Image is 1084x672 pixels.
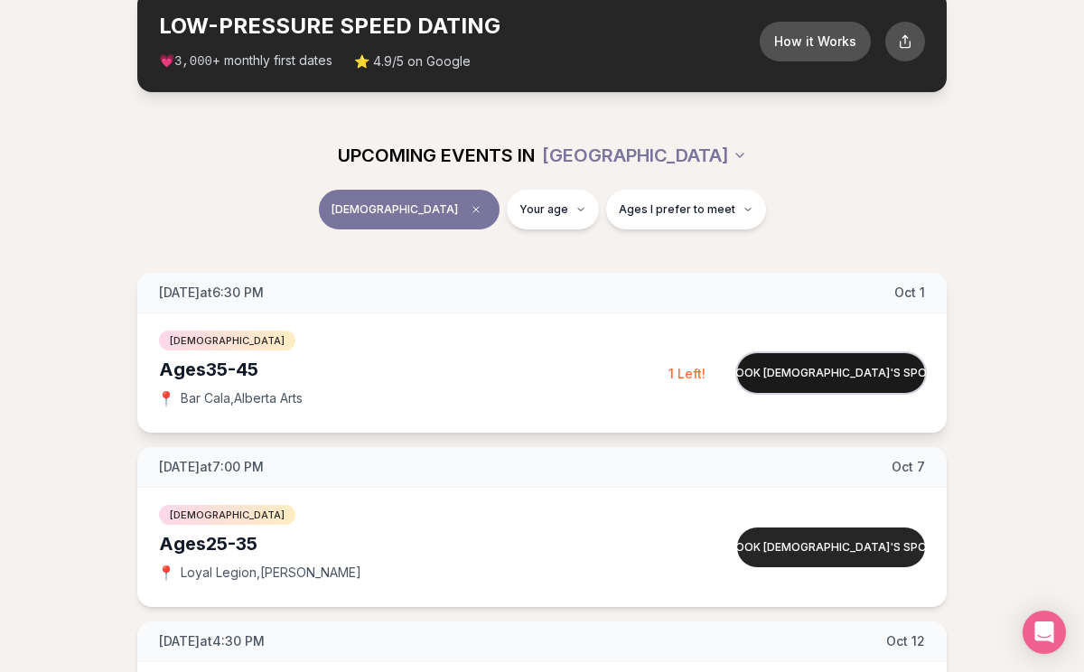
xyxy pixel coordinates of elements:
span: 1 Left! [668,366,706,381]
span: Ages I prefer to meet [619,202,735,217]
span: Oct 1 [894,284,925,302]
span: Your age [519,202,568,217]
span: Clear event type filter [465,199,487,220]
button: [GEOGRAPHIC_DATA] [542,135,747,175]
span: 3,000 [174,54,212,69]
span: [DEMOGRAPHIC_DATA] [159,505,295,525]
button: How it Works [760,22,871,61]
span: 📍 [159,391,173,406]
span: 💗 + monthly first dates [159,51,332,70]
button: Your age [507,190,599,229]
span: [DATE] at 4:30 PM [159,632,265,650]
button: Book [DEMOGRAPHIC_DATA]'s spot [737,527,925,567]
span: [DEMOGRAPHIC_DATA] [332,202,458,217]
button: Ages I prefer to meet [606,190,766,229]
div: Ages 25-35 [159,531,668,556]
span: [DATE] at 7:00 PM [159,458,264,476]
span: Bar Cala , Alberta Arts [181,389,303,407]
button: Book [DEMOGRAPHIC_DATA]'s spot [737,353,925,393]
span: Oct 12 [886,632,925,650]
span: 📍 [159,565,173,580]
button: [DEMOGRAPHIC_DATA]Clear event type filter [319,190,500,229]
div: Ages 35-45 [159,357,668,382]
span: Oct 7 [892,458,925,476]
span: [DATE] at 6:30 PM [159,284,264,302]
span: UPCOMING EVENTS IN [338,143,535,168]
span: [DEMOGRAPHIC_DATA] [159,331,295,350]
span: Loyal Legion , [PERSON_NAME] [181,564,361,582]
div: Open Intercom Messenger [1023,611,1066,654]
span: ⭐ 4.9/5 on Google [354,52,471,70]
h2: LOW-PRESSURE SPEED DATING [159,12,760,41]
